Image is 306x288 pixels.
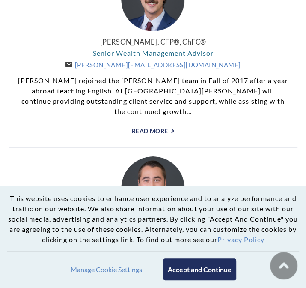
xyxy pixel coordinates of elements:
[17,127,289,135] a: Read More ">
[65,61,241,69] a: [PERSON_NAME][EMAIL_ADDRESS][DOMAIN_NAME]
[17,38,289,46] a: [PERSON_NAME], CFP®, ChFC®
[7,193,299,252] p: This website uses cookies to enhance user experience and to analyze performance and traffic on ou...
[17,75,289,117] p: [PERSON_NAME] rejoined the [PERSON_NAME] team in Fall of 2017 after a year abroad teaching Englis...
[163,258,236,280] button: Accept and Continue
[217,235,264,243] a: Privacy Policy
[71,265,142,273] button: Manage Cookie Settings
[17,48,289,58] p: Senior Wealth Management Advisor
